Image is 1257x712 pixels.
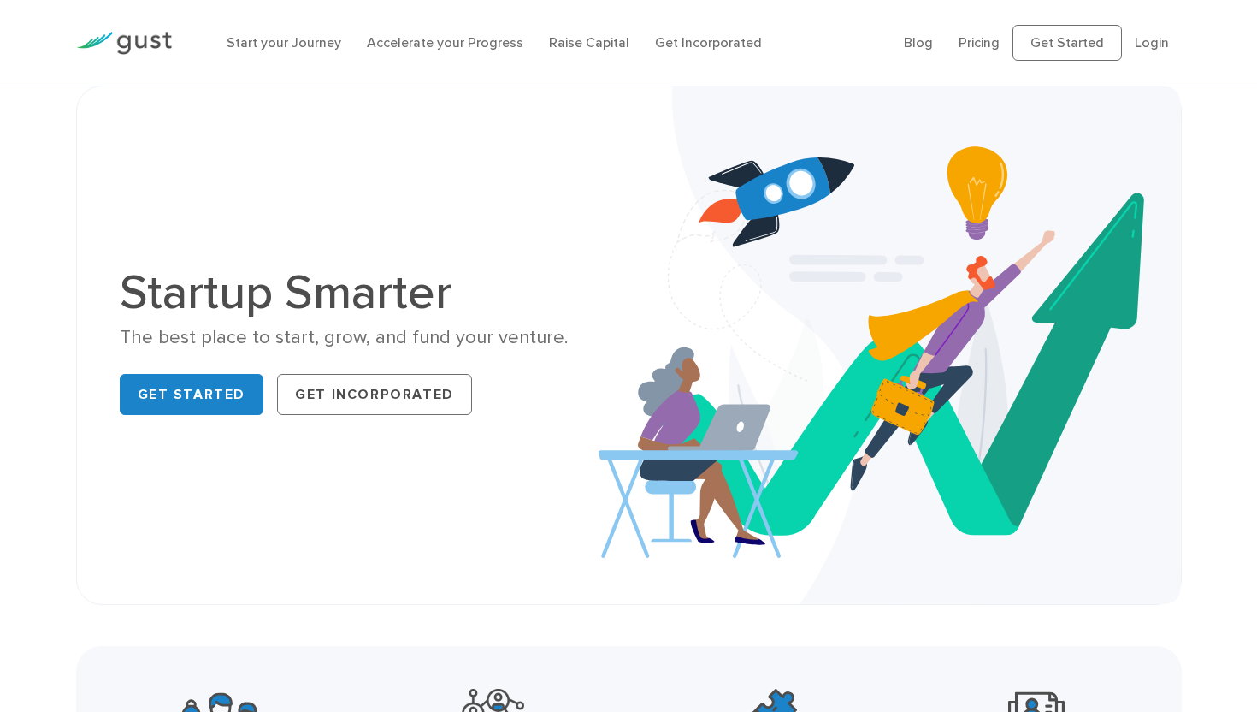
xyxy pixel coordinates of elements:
[367,34,523,50] a: Accelerate your Progress
[120,325,617,350] div: The best place to start, grow, and fund your venture.
[277,374,472,415] a: Get Incorporated
[120,374,264,415] a: Get Started
[1135,34,1169,50] a: Login
[76,32,172,55] img: Gust Logo
[549,34,629,50] a: Raise Capital
[959,34,1000,50] a: Pricing
[1012,25,1122,61] a: Get Started
[655,34,762,50] a: Get Incorporated
[227,34,341,50] a: Start your Journey
[904,34,933,50] a: Blog
[599,86,1181,604] img: Startup Smarter Hero
[120,269,617,317] h1: Startup Smarter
